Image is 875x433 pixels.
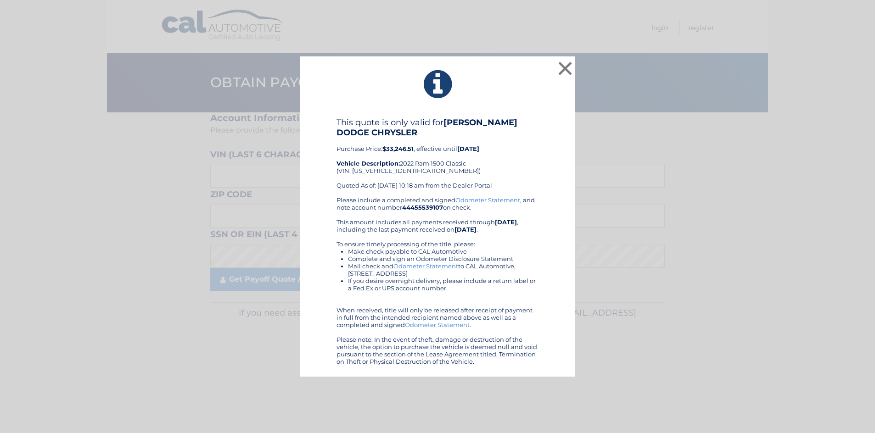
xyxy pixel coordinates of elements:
[348,255,538,262] li: Complete and sign an Odometer Disclosure Statement
[457,145,479,152] b: [DATE]
[348,262,538,277] li: Mail check and to CAL Automotive, [STREET_ADDRESS]
[337,160,400,167] strong: Vehicle Description:
[405,321,470,328] a: Odometer Statement
[556,59,574,78] button: ×
[348,248,538,255] li: Make check payable to CAL Automotive
[495,218,517,226] b: [DATE]
[454,226,477,233] b: [DATE]
[402,204,443,211] b: 44455539107
[337,196,538,365] div: Please include a completed and signed , and note account number on check. This amount includes al...
[337,117,538,138] h4: This quote is only valid for
[337,117,538,196] div: Purchase Price: , effective until 2022 Ram 1500 Classic (VIN: [US_VEHICLE_IDENTIFICATION_NUMBER])...
[393,262,458,270] a: Odometer Statement
[348,277,538,292] li: If you desire overnight delivery, please include a return label or a Fed Ex or UPS account number.
[382,145,414,152] b: $33,246.51
[455,196,520,204] a: Odometer Statement
[337,117,517,138] b: [PERSON_NAME] DODGE CHRYSLER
